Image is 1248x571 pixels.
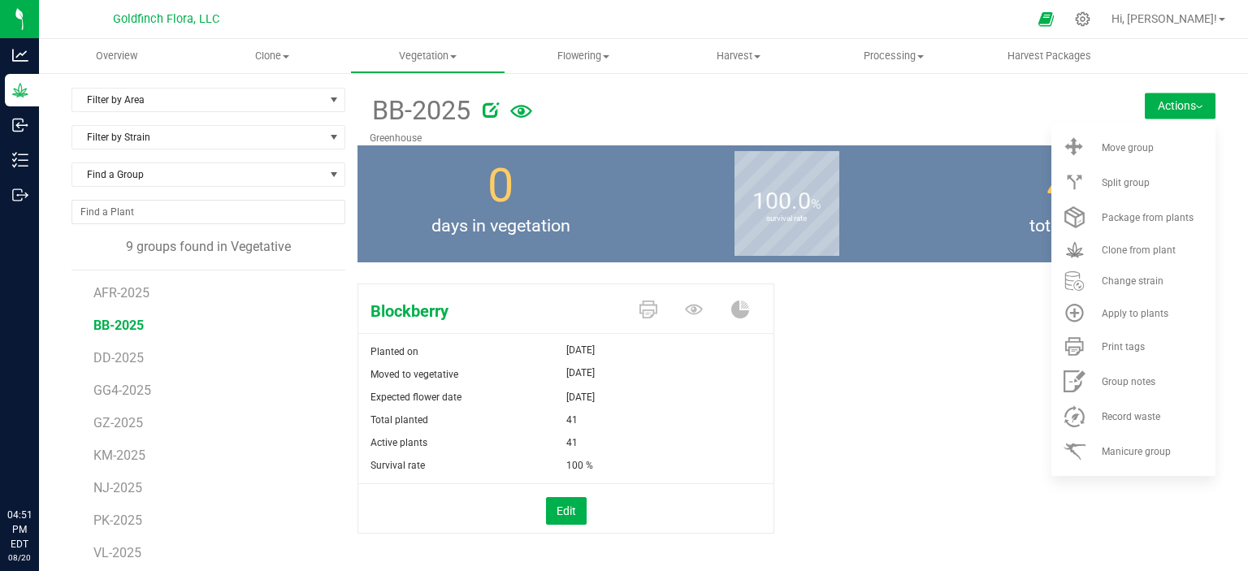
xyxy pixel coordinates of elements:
[370,91,470,131] span: BB-2025
[1102,341,1145,353] span: Print tags
[1102,275,1163,287] span: Change strain
[93,448,145,463] span: KM-2025
[1111,12,1217,25] span: Hi, [PERSON_NAME]!
[194,39,349,73] a: Clone
[487,158,513,213] span: 0
[1102,308,1168,319] span: Apply to plants
[370,131,1060,145] p: Greenhouse
[506,49,660,63] span: Flowering
[817,49,971,63] span: Processing
[93,513,142,528] span: PK-2025
[72,126,324,149] span: Filter by Strain
[661,39,816,73] a: Harvest
[370,414,428,426] span: Total planted
[357,214,643,240] span: days in vegetation
[93,285,149,301] span: AFR-2025
[1102,177,1150,188] span: Split group
[942,145,1203,262] group-info-box: Total number of plants
[12,117,28,133] inline-svg: Inbound
[195,49,349,63] span: Clone
[72,89,324,111] span: Filter by Area
[48,439,67,458] iframe: Resource center unread badge
[113,12,219,26] span: Goldfinch Flora, LLC
[93,415,143,430] span: GZ-2025
[12,82,28,98] inline-svg: Grow
[12,187,28,203] inline-svg: Outbound
[566,340,595,360] span: [DATE]
[370,391,461,403] span: Expected flower date
[546,497,587,525] button: Edit
[72,201,344,223] input: NO DATA FOUND
[986,49,1113,63] span: Harvest Packages
[93,350,144,366] span: DD-2025
[566,409,578,431] span: 41
[16,441,65,490] iframe: Resource center
[72,163,324,186] span: Find a Group
[370,437,427,448] span: Active plants
[324,89,344,111] span: select
[817,39,972,73] a: Processing
[12,152,28,168] inline-svg: Inventory
[7,508,32,552] p: 04:51 PM EDT
[370,460,425,471] span: Survival rate
[350,39,505,73] a: Vegetation
[71,237,345,257] div: 9 groups found in Vegetative
[1102,446,1171,457] span: Manicure group
[972,39,1127,73] a: Harvest Packages
[566,431,578,454] span: 41
[351,49,505,63] span: Vegetation
[1046,158,1098,213] span: 41
[656,145,917,262] group-info-box: Survival rate
[358,299,627,323] span: Blockberry
[93,383,151,398] span: GG4-2025
[1145,93,1215,119] button: Actions
[7,552,32,564] p: 08/20
[370,145,631,262] group-info-box: Days in vegetation
[566,386,595,409] span: [DATE]
[93,545,141,560] span: VL-2025
[12,47,28,63] inline-svg: Analytics
[1028,3,1064,35] span: Open Ecommerce Menu
[734,146,839,292] b: survival rate
[74,49,159,63] span: Overview
[929,214,1215,240] span: total plants
[566,363,595,383] span: [DATE]
[1072,11,1093,27] div: Manage settings
[1102,142,1154,154] span: Move group
[1102,212,1194,223] span: Package from plants
[1102,376,1155,387] span: Group notes
[93,318,144,333] span: BB-2025
[1102,411,1160,422] span: Record waste
[370,346,418,357] span: Planted on
[1102,244,1176,256] span: Clone from plant
[505,39,661,73] a: Flowering
[370,369,458,380] span: Moved to vegetative
[566,454,593,477] span: 100 %
[93,480,142,495] span: NJ-2025
[39,39,194,73] a: Overview
[661,49,815,63] span: Harvest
